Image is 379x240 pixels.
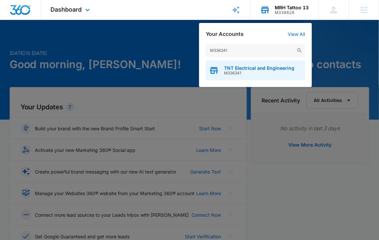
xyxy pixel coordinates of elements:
span: TNT Electrical and Engineering [224,65,295,71]
a: View All [288,31,305,37]
div: account name [275,5,309,10]
span: Dashboard [51,6,82,13]
input: Search Accounts [206,44,305,57]
h2: Your Accounts [206,31,244,37]
div: account id [275,10,309,15]
button: TNT Electrical and EngineeringM336341 [206,60,305,80]
span: M336341 [224,71,295,75]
